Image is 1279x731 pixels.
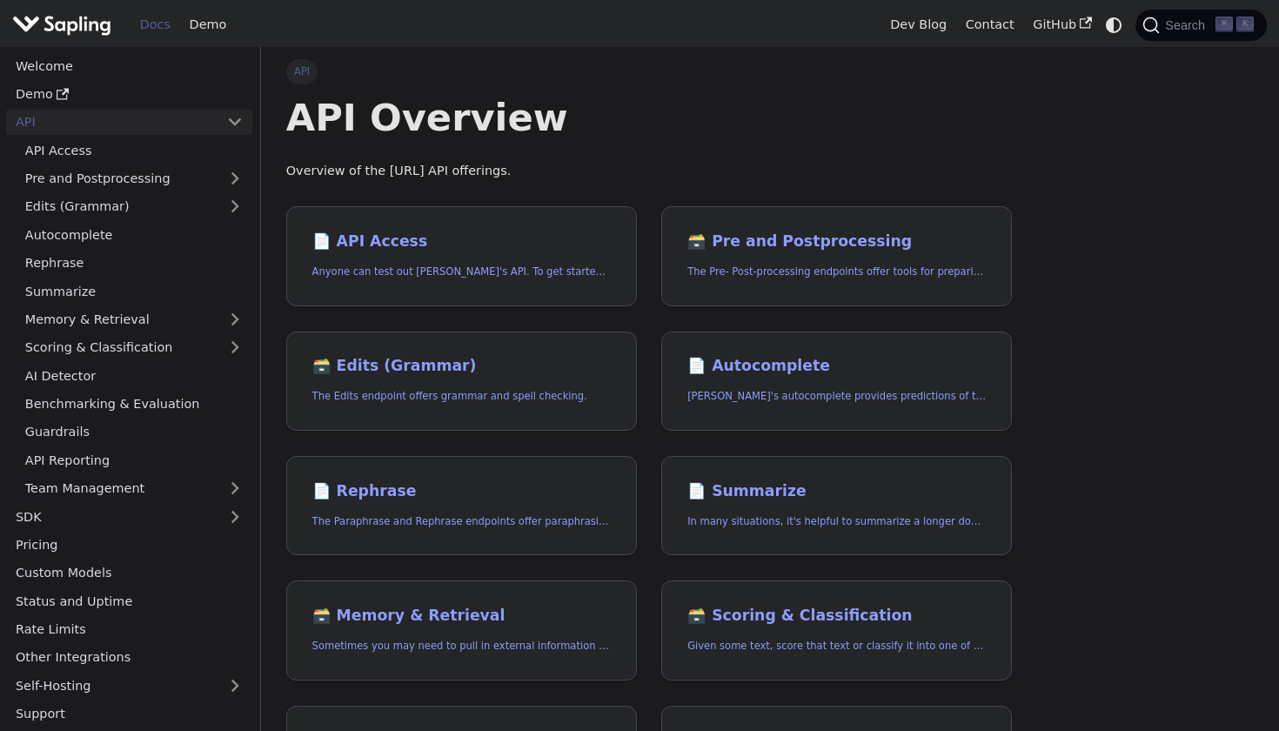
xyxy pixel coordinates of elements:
[312,638,611,654] p: Sometimes you may need to pull in external information that doesn't fit in the context size of an...
[687,232,986,251] h2: Pre and Postprocessing
[286,456,637,556] a: 📄️ RephraseThe Paraphrase and Rephrase endpoints offer paraphrasing for particular styles.
[16,166,252,191] a: Pre and Postprocessing
[312,388,611,405] p: The Edits endpoint offers grammar and spell checking.
[6,504,218,529] a: SDK
[12,12,117,37] a: Sapling.ai
[16,222,252,247] a: Autocomplete
[16,194,252,219] a: Edits (Grammar)
[661,332,1012,432] a: 📄️ Autocomplete[PERSON_NAME]'s autocomplete provides predictions of the next few characters or words
[956,11,1024,38] a: Contact
[1215,17,1233,32] kbd: ⌘
[286,161,1012,182] p: Overview of the [URL] API offerings.
[6,82,252,107] a: Demo
[6,617,252,642] a: Rate Limits
[1023,11,1101,38] a: GitHub
[6,533,252,558] a: Pricing
[218,504,252,529] button: Expand sidebar category 'SDK'
[286,580,637,681] a: 🗃️ Memory & RetrievalSometimes you may need to pull in external information that doesn't fit in t...
[6,560,252,586] a: Custom Models
[687,388,986,405] p: Sapling's autocomplete provides predictions of the next few characters or words
[16,476,252,501] a: Team Management
[286,59,1012,84] nav: Breadcrumbs
[1135,10,1266,41] button: Search (Command+K)
[687,607,986,626] h2: Scoring & Classification
[687,357,986,376] h2: Autocomplete
[6,701,252,727] a: Support
[687,638,986,654] p: Given some text, score that text or classify it into one of a set of pre-specified categories.
[180,11,236,38] a: Demo
[218,110,252,135] button: Collapse sidebar category 'API'
[16,137,252,163] a: API Access
[6,53,252,78] a: Welcome
[16,363,252,388] a: AI Detector
[6,673,252,698] a: Self-Hosting
[881,11,955,38] a: Dev Blog
[286,94,1012,141] h1: API Overview
[312,232,611,251] h2: API Access
[1160,18,1215,32] span: Search
[286,332,637,432] a: 🗃️ Edits (Grammar)The Edits endpoint offers grammar and spell checking.
[12,12,111,37] img: Sapling.ai
[1102,12,1127,37] button: Switch between dark and light mode (currently system mode)
[661,206,1012,306] a: 🗃️ Pre and PostprocessingThe Pre- Post-processing endpoints offer tools for preparing your text d...
[661,580,1012,681] a: 🗃️ Scoring & ClassificationGiven some text, score that text or classify it into one of a set of p...
[131,11,180,38] a: Docs
[16,278,252,304] a: Summarize
[16,307,252,332] a: Memory & Retrieval
[312,513,611,530] p: The Paraphrase and Rephrase endpoints offer paraphrasing for particular styles.
[286,206,637,306] a: 📄️ API AccessAnyone can test out [PERSON_NAME]'s API. To get started with the API, simply:
[687,264,986,280] p: The Pre- Post-processing endpoints offer tools for preparing your text data for ingestation as we...
[312,482,611,501] h2: Rephrase
[6,110,218,135] a: API
[312,264,611,280] p: Anyone can test out Sapling's API. To get started with the API, simply:
[16,447,252,473] a: API Reporting
[6,588,252,614] a: Status and Uptime
[16,419,252,445] a: Guardrails
[661,456,1012,556] a: 📄️ SummarizeIn many situations, it's helpful to summarize a longer document into a shorter, more ...
[312,607,611,626] h2: Memory & Retrieval
[312,357,611,376] h2: Edits (Grammar)
[687,482,986,501] h2: Summarize
[16,392,252,417] a: Benchmarking & Evaluation
[1236,17,1254,32] kbd: K
[16,251,252,276] a: Rephrase
[6,645,252,670] a: Other Integrations
[687,513,986,530] p: In many situations, it's helpful to summarize a longer document into a shorter, more easily diges...
[286,59,318,84] span: API
[16,335,252,360] a: Scoring & Classification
